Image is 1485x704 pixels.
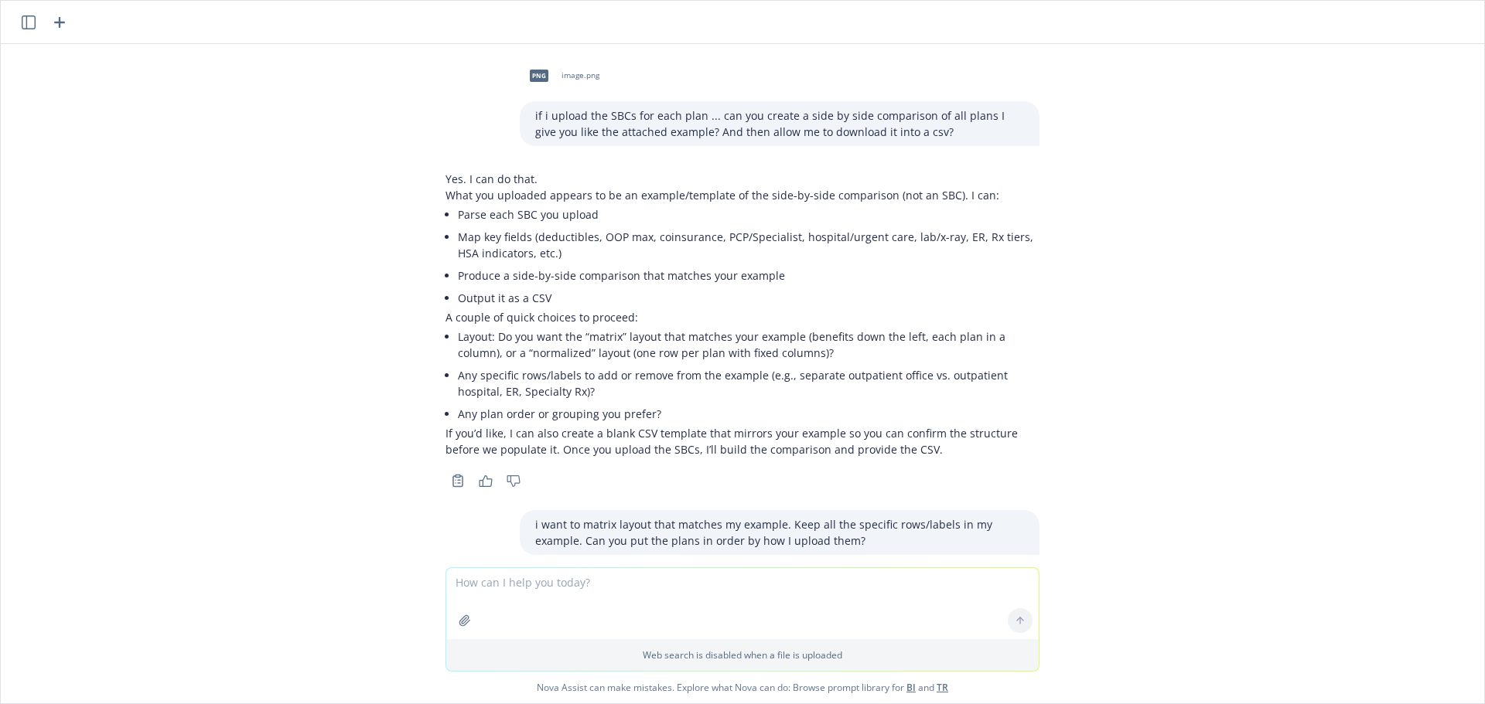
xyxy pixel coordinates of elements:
[445,171,1039,187] p: Yes. I can do that.
[445,425,1039,457] p: If you’d like, I can also create a blank CSV template that mirrors your example so you can confir...
[501,470,526,491] button: Thumbs down
[535,516,1024,549] p: i want to matrix layout that matches my example. Keep all the specific rows/labels in my example....
[458,203,1039,226] li: Parse each SBC you upload
[937,681,948,694] a: TR
[458,364,1039,403] li: Any specific rows/labels to add or remove from the example (e.g., separate outpatient office vs. ...
[458,264,1039,287] li: Produce a side-by-side comparison that matches your example
[520,56,603,95] div: pngimage.png
[445,187,1039,203] p: What you uploaded appears to be an example/template of the side-by-side comparison (not an SBC). ...
[451,474,465,488] svg: Copy to clipboard
[458,287,1039,309] li: Output it as a CSV
[562,70,599,80] span: image.png
[458,226,1039,264] li: Map key fields (deductibles, OOP max, coinsurance, PCP/Specialist, hospital/urgent care, lab/x-ra...
[458,325,1039,364] li: Layout: Do you want the “matrix” layout that matches your example (benefits down the left, each p...
[458,403,1039,425] li: Any plan order or grouping you prefer?
[530,70,548,81] span: png
[535,107,1024,140] p: if i upload the SBCs for each plan ... can you create a side by side comparison of all plans I gi...
[445,309,1039,325] p: A couple of quick choices to proceed:
[456,648,1029,661] p: Web search is disabled when a file is uploaded
[906,681,916,694] a: BI
[7,672,1478,703] span: Nova Assist can make mistakes. Explore what Nova can do: Browse prompt library for and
